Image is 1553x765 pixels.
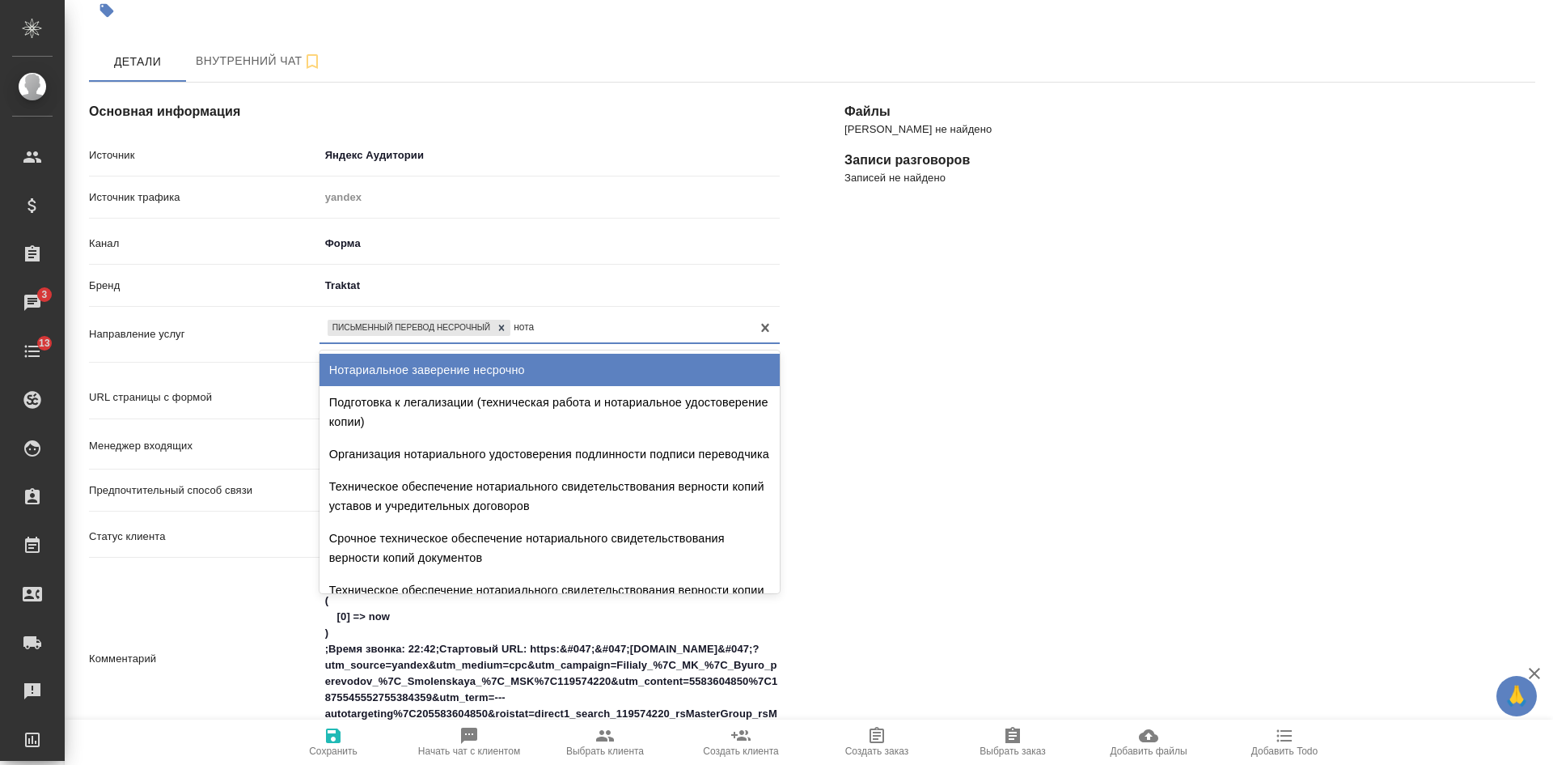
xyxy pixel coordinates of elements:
span: Создать клиента [703,746,778,757]
p: Бренд [89,278,319,294]
a: 13 [4,331,61,372]
div: Организация нотариального удостоверения подлинности подписи переводчика [319,438,780,470]
div: Форма [319,230,780,257]
button: 🙏 [1496,676,1537,716]
p: URL страницы с формой [89,389,319,406]
button: Сохранить [265,720,401,765]
h4: Файлы [844,102,1535,121]
div: Подготовка к легализации (техническая работа и нотариальное удостоверение копии) [319,386,780,438]
span: Детали [99,52,176,72]
p: Предпочтительный способ связи [89,482,319,499]
span: Сохранить [309,746,358,757]
div: Письменный перевод несрочный [328,320,493,337]
span: Выбрать клиента [566,746,644,757]
span: Внутренний чат [196,51,322,71]
button: Добавить Todo [1217,720,1352,765]
span: Выбрать заказ [980,746,1045,757]
button: Начать чат с клиентом [401,720,537,765]
input: Пустое поле [319,185,780,209]
button: Создать заказ [809,720,945,765]
span: 3 [32,287,57,303]
p: Статус клиента [89,529,319,545]
span: Начать чат с клиентом [418,746,520,757]
div: Яндекс Аудитории [319,142,780,169]
p: Менеджер входящих [89,438,319,454]
button: Добавить файлы [1081,720,1217,765]
h4: Записи разговоров [844,151,1535,170]
span: Добавить файлы [1110,746,1187,757]
button: Создать клиента [673,720,809,765]
div: Срочное техническое обеспечение нотариального свидетельствования верности копий документов [319,522,780,574]
div: Техническое обеспечение нотариального свидетельствования верности копии документа [319,574,780,626]
p: Комментарий [89,651,319,667]
div: Нотариальное заверение несрочно [319,354,780,386]
h4: Основная информация [89,102,780,121]
p: Канал [89,236,319,252]
span: Добавить Todo [1251,746,1318,757]
span: Создать заказ [845,746,909,757]
div: Техническое обеспечение нотариального свидетельствования верности копий уставов и учредительных д... [319,470,780,522]
p: Записей не найдено [844,170,1535,186]
p: [PERSON_NAME] не найдено [844,121,1535,138]
span: 🙏 [1503,679,1530,713]
svg: Подписаться [303,52,322,71]
span: 13 [29,335,60,351]
p: Источник [89,147,319,164]
p: Источник трафика [89,189,319,206]
a: 3 [4,283,61,323]
div: Traktat [319,272,780,300]
p: Направление услуг [89,326,319,342]
button: Выбрать клиента [537,720,673,765]
button: Выбрать заказ [945,720,1081,765]
textarea: Позвонить: Array ( [0] => now ) ;Время звонка: 22:42;Стартовый URL: https:&#047;&#047;[DOMAIN_NAM... [319,571,780,744]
